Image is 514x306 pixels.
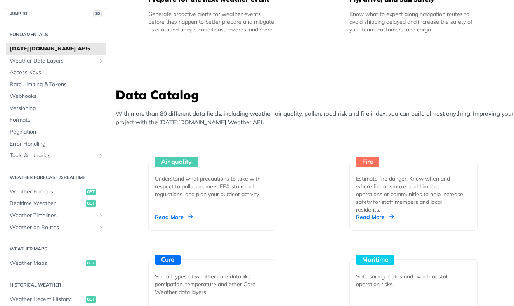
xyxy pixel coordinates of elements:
h2: Weather Forecast & realtime [6,174,106,181]
div: Read More [356,213,394,221]
span: Weather on Routes [10,224,96,231]
div: Fire [356,157,379,167]
button: Show subpages for Weather Data Layers [98,58,104,64]
span: Pagination [10,128,104,136]
a: Realtime Weatherget [6,198,106,209]
p: With more than 80 different data fields, including weather, air quality, pollen, road risk and fi... [116,110,514,127]
span: get [86,189,96,195]
div: Air quality [155,157,198,167]
a: Weather on RoutesShow subpages for Weather on Routes [6,222,106,233]
span: Access Keys [10,69,104,76]
span: ⌘/ [93,10,102,17]
div: Understand what precautions to take with respect to pollution, meet EPA standard regulations, and... [155,175,264,198]
a: Weather Recent Historyget [6,294,106,305]
h3: Data Catalog [116,86,514,103]
div: Know what to expect along navigation routes to avoid shipping delayed and increase the safety of ... [349,10,478,33]
span: Weather Data Layers [10,57,96,65]
span: Formats [10,116,104,124]
span: Webhooks [10,92,104,100]
div: Read More [155,213,193,221]
button: Show subpages for Tools & Libraries [98,153,104,159]
span: Weather Recent History [10,296,84,303]
span: [DATE][DOMAIN_NAME] APIs [10,45,104,53]
a: Fire Estimate fire danger. Know when and where fire or smoke could impact operations or communiti... [346,133,481,231]
button: JUMP TO⌘/ [6,8,106,19]
div: Maritime [356,255,394,265]
h2: Weather Maps [6,245,106,252]
a: Formats [6,114,106,126]
a: Pagination [6,126,106,138]
span: Rate Limiting & Tokens [10,81,104,89]
a: Access Keys [6,67,106,78]
span: get [86,200,96,207]
div: Safe sailing routes and avoid coastal operation risks. [356,273,465,288]
div: Estimate fire danger. Know when and where fire or smoke could impact operations or communities to... [356,175,465,214]
a: [DATE][DOMAIN_NAME] APIs [6,43,106,55]
span: get [86,260,96,266]
span: Realtime Weather [10,200,84,207]
a: Weather TimelinesShow subpages for Weather Timelines [6,210,106,221]
span: get [86,296,96,303]
span: Weather Timelines [10,212,96,219]
h2: Historical Weather [6,282,106,289]
a: Weather Data LayersShow subpages for Weather Data Layers [6,55,106,67]
a: Versioning [6,103,106,114]
div: See all types of weather core data like percipation, temperature and other Core Weather data layers [155,273,264,296]
a: Weather Forecastget [6,186,106,198]
span: Versioning [10,104,104,112]
div: Generate proactive alerts for weather events before they happen to better prepare and mitigate ri... [148,10,276,33]
span: Tools & Libraries [10,152,96,160]
span: Weather Forecast [10,188,84,196]
a: Webhooks [6,90,106,102]
span: Error Handling [10,140,104,148]
button: Show subpages for Weather Timelines [98,212,104,219]
span: Weather Maps [10,259,84,267]
a: Air quality Understand what precautions to take with respect to pollution, meet EPA standard regu... [145,133,280,231]
h2: Fundamentals [6,31,106,38]
a: Weather Mapsget [6,257,106,269]
a: Rate Limiting & Tokens [6,79,106,90]
div: Core [155,255,181,265]
button: Show subpages for Weather on Routes [98,224,104,231]
a: Tools & LibrariesShow subpages for Tools & Libraries [6,150,106,162]
a: Error Handling [6,138,106,150]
